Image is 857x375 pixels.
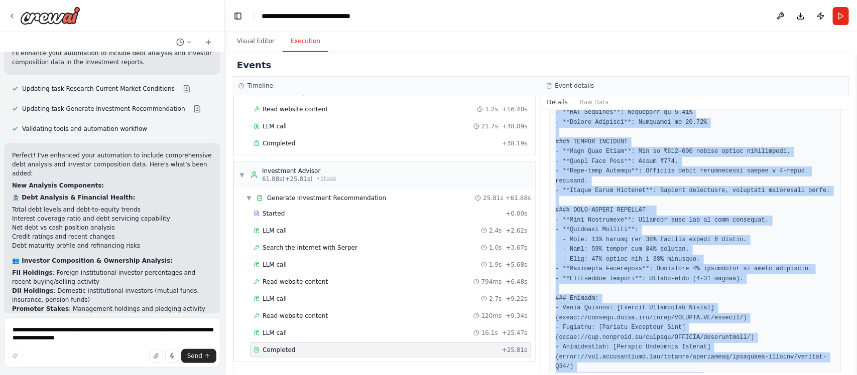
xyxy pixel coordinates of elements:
[502,122,528,130] span: + 38.09s
[502,139,528,147] span: + 38.19s
[506,194,531,202] span: + 61.88s
[263,244,357,252] span: Search the internet with Serper
[22,105,185,113] span: Updating task Generate Investment Recommendation
[506,244,527,252] span: + 3.67s
[12,286,212,304] li: : Domestic institutional investors (mutual funds, insurance, pension funds)
[172,36,196,48] button: Switch to previous chat
[20,7,80,25] img: Logo
[489,244,502,252] span: 1.0s
[481,312,502,320] span: 120ms
[12,268,212,286] li: : Foreign institutional investor percentages and recent buying/selling activity
[541,95,574,109] button: Details
[502,346,528,354] span: + 25.81s
[239,171,245,179] span: ▼
[506,210,527,218] span: + 0.00s
[12,182,104,189] strong: New Analysis Components:
[12,304,212,313] li: : Management holdings and pledging activity
[229,31,283,52] button: Visual Editor
[502,105,528,113] span: + 16.40s
[22,125,147,133] span: Validating tools and automation workflow
[262,175,313,183] span: 61.88s (+25.81s)
[489,227,502,235] span: 2.4s
[12,214,212,223] li: Interest coverage ratio and debt servicing capability
[12,49,212,67] p: I'll enhance your automation to include debt analysis and investor composition data in the invest...
[231,9,245,23] button: Hide left sidebar
[12,194,135,201] strong: 🏦 Debt Analysis & Financial Health:
[263,105,328,113] span: Read website content
[283,31,328,52] button: Execution
[246,194,252,202] span: ▼
[263,139,295,147] span: Completed
[12,151,212,178] p: Perfect! I've enhanced your automation to include comprehensive debt analysis and investor compos...
[263,346,295,354] span: Completed
[481,122,498,130] span: 21.7s
[506,261,527,269] span: + 5.68s
[263,227,287,235] span: LLM call
[506,227,527,235] span: + 2.62s
[165,349,179,363] button: Click to speak your automation idea
[187,352,202,360] span: Send
[12,305,69,312] strong: Promoter Stakes
[248,82,273,90] h3: Timeline
[12,269,53,276] strong: FII Holdings
[263,329,287,337] span: LLM call
[502,329,528,337] span: + 25.47s
[149,349,163,363] button: Upload files
[263,295,287,303] span: LLM call
[489,295,502,303] span: 2.7s
[12,287,53,294] strong: DII Holdings
[267,194,386,202] span: Generate Investment Recommendation
[262,11,377,21] nav: breadcrumb
[22,85,175,93] span: Updating task Research Current Market Conditions
[12,257,173,264] strong: 👥 Investor Composition & Ownership Analysis:
[12,205,212,214] li: Total debt levels and debt-to-equity trends
[574,95,615,109] button: Raw Data
[12,232,212,241] li: Credit ratings and recent changes
[181,349,216,363] button: Send
[555,82,594,90] h3: Event details
[485,105,498,113] span: 1.2s
[12,223,212,232] li: Net debt vs cash position analysis
[481,329,498,337] span: 16.1s
[263,312,328,320] span: Read website content
[262,167,337,175] div: Investment Advisor
[506,278,527,286] span: + 6.48s
[8,349,22,363] button: Improve this prompt
[12,241,212,250] li: Debt maturity profile and refinancing risks
[317,175,337,183] span: • 1 task
[483,194,504,202] span: 25.81s
[481,278,502,286] span: 794ms
[506,295,527,303] span: + 9.22s
[263,261,287,269] span: LLM call
[506,312,527,320] span: + 9.34s
[237,58,271,72] h2: Events
[263,278,328,286] span: Read website content
[489,261,502,269] span: 1.9s
[263,122,287,130] span: LLM call
[263,210,285,218] span: Started
[200,36,216,48] button: Start a new chat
